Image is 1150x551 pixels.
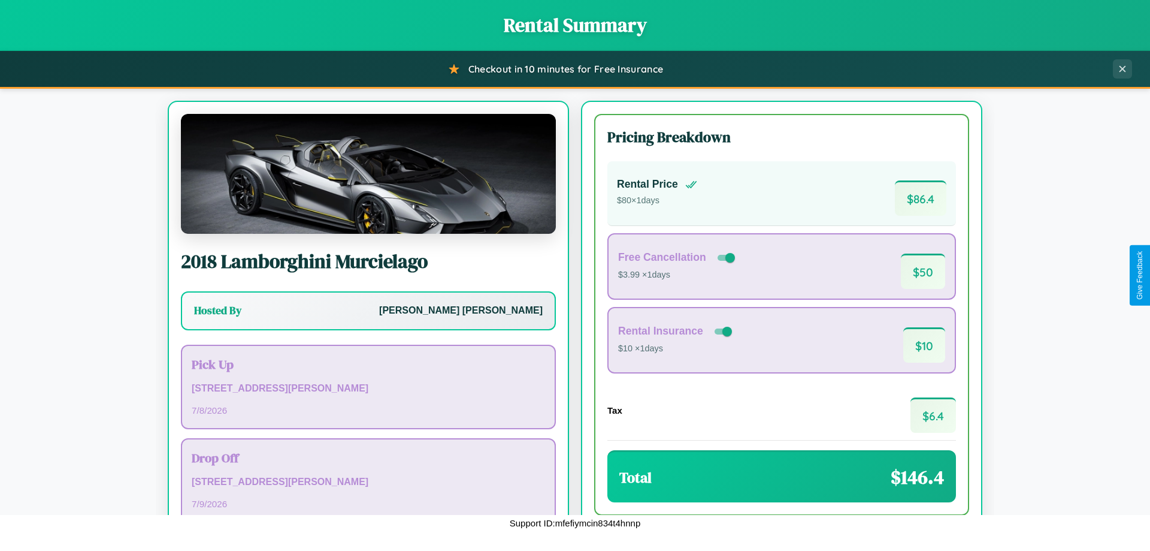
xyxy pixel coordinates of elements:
p: Support ID: mfefiymcin834t4hnnp [510,515,640,531]
h3: Pricing Breakdown [607,127,956,147]
h4: Rental Insurance [618,325,703,338]
h3: Pick Up [192,356,545,373]
div: Give Feedback [1136,251,1144,300]
h3: Drop Off [192,449,545,466]
h3: Hosted By [194,303,241,318]
h1: Rental Summary [12,12,1138,38]
span: $ 146.4 [891,464,944,490]
p: $10 × 1 days [618,341,734,357]
p: 7 / 9 / 2026 [192,496,545,512]
h3: Total [619,468,652,487]
h4: Rental Price [617,178,678,191]
h4: Tax [607,405,622,415]
span: $ 6.4 [910,398,956,433]
span: $ 10 [903,327,945,363]
p: $ 80 × 1 days [617,193,697,209]
p: 7 / 8 / 2026 [192,402,545,418]
h2: 2018 Lamborghini Murcielago [181,248,556,275]
h4: Free Cancellation [618,251,706,264]
span: Checkout in 10 minutes for Free Insurance [468,63,663,75]
span: $ 50 [901,254,945,289]
p: [STREET_ADDRESS][PERSON_NAME] [192,380,545,398]
span: $ 86.4 [895,180,946,216]
p: $3.99 × 1 days [618,267,737,283]
img: Lamborghini Murcielago [181,114,556,234]
p: [STREET_ADDRESS][PERSON_NAME] [192,474,545,491]
p: [PERSON_NAME] [PERSON_NAME] [379,302,543,320]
